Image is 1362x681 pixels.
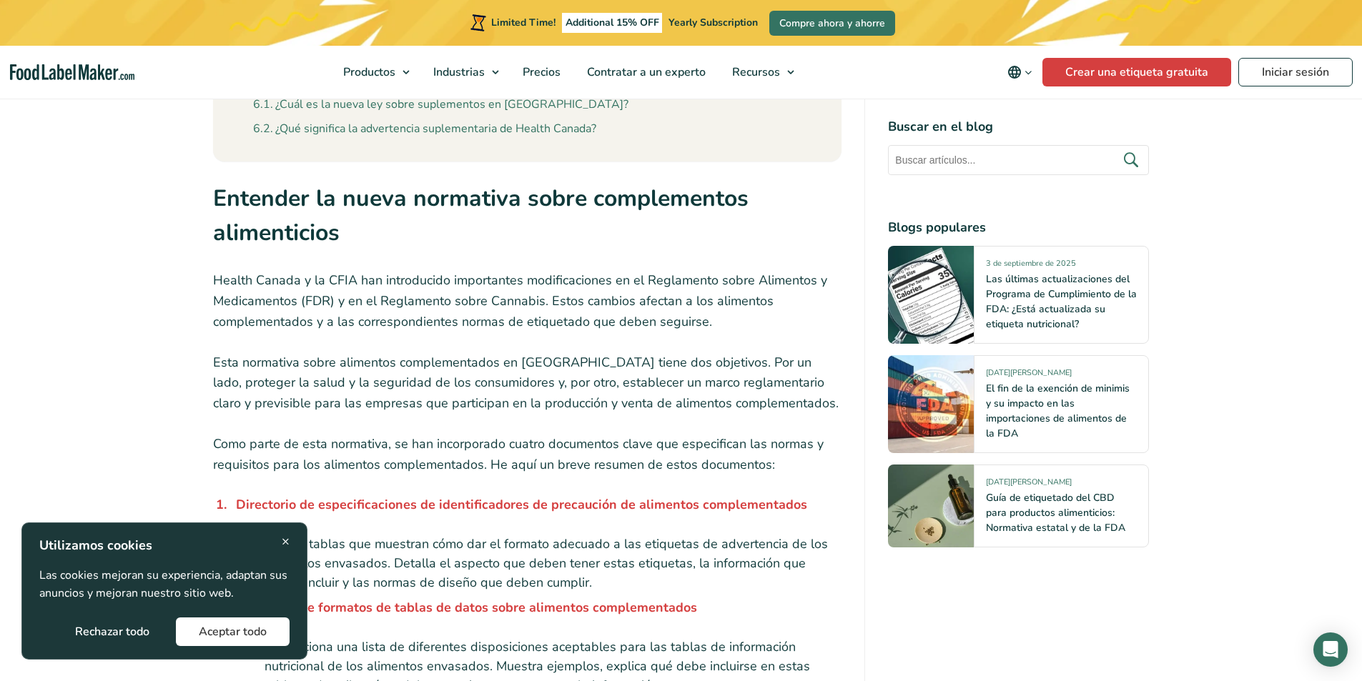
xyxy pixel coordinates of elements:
[986,491,1125,535] a: Guía de etiquetado del CBD para productos alimenticios: Normativa estatal y de la FDA
[986,367,1072,384] span: [DATE][PERSON_NAME]
[213,270,842,332] p: Health Canada y la CFIA han introducido importantes modificaciones en el Reglamento sobre Aliment...
[282,532,290,551] span: ×
[668,16,758,29] span: Yearly Subscription
[888,218,1149,237] h4: Blogs populares
[562,13,663,33] span: Additional 15% OFF
[253,120,596,139] a: ¿Qué significa la advertencia suplementaria de Health Canada?
[213,434,842,475] p: Como parte de esta normativa, se han incorporado cuatro documentos clave que especifican las norm...
[997,58,1042,86] button: Change language
[10,64,134,81] a: Food Label Maker homepage
[429,64,486,80] span: Industrias
[986,258,1076,274] span: 3 de septiembre de 2025
[39,537,152,554] strong: Utilizamos cookies
[1238,58,1353,86] a: Iniciar sesión
[728,64,781,80] span: Recursos
[583,64,707,80] span: Contratar a un experto
[253,96,628,114] a: ¿Cuál es la nueva ley sobre suplementos en [GEOGRAPHIC_DATA]?
[986,272,1137,331] a: Las últimas actualizaciones del Programa de Cumplimiento de la FDA: ¿Está actualizada su etiqueta...
[986,477,1072,493] span: [DATE][PERSON_NAME]
[330,46,417,99] a: Productos
[769,11,895,36] a: Compre ahora y ahorre
[259,535,842,592] li: Incluye tablas que muestran cómo dar el formato adecuado a las etiquetas de advertencia de los al...
[574,46,716,99] a: Contratar a un experto
[236,496,807,513] a: Directorio de especificaciones de identificadores de precaución de alimentos complementados
[1313,632,1348,667] div: Open Intercom Messenger
[213,183,749,248] strong: Entender la nueva normativa sobre complementos alimenticios
[420,46,506,99] a: Industrias
[888,117,1149,136] h4: Buscar en el blog
[176,617,290,646] button: Aceptar todo
[986,382,1130,440] a: El fin de la exención de minimis y su impacto en las importaciones de alimentos de la FDA
[236,599,697,616] a: Directorio de formatos de tablas de datos sobre alimentos complementados
[491,16,556,29] span: Limited Time!
[719,46,801,99] a: Recursos
[510,46,571,99] a: Precios
[1042,58,1231,86] a: Crear una etiqueta gratuita
[888,145,1149,175] input: Buscar artículos...
[39,567,290,603] p: Las cookies mejoran su experiencia, adaptan sus anuncios y mejoran nuestro sitio web.
[339,64,397,80] span: Productos
[518,64,562,80] span: Precios
[52,617,172,646] button: Rechazar todo
[213,352,842,414] p: Esta normativa sobre alimentos complementados en [GEOGRAPHIC_DATA] tiene dos objetivos. Por un la...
